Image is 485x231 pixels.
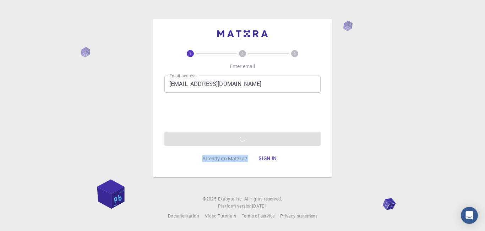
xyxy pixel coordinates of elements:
[218,196,243,202] span: Exabyte Inc.
[244,196,282,203] span: All rights reserved.
[242,213,274,219] span: Terms of service
[230,63,256,70] p: Enter email
[280,213,317,220] a: Privacy statement
[253,152,283,166] button: Sign in
[242,213,274,220] a: Terms of service
[218,203,252,210] span: Platform version
[202,155,247,162] p: Already on Mat3ra?
[168,213,199,220] a: Documentation
[189,51,191,56] text: 1
[218,196,243,203] a: Exabyte Inc.
[252,203,267,209] span: [DATE] .
[189,98,296,126] iframe: reCAPTCHA
[205,213,236,219] span: Video Tutorials
[241,51,244,56] text: 2
[168,213,199,219] span: Documentation
[461,207,478,224] div: Open Intercom Messenger
[205,213,236,220] a: Video Tutorials
[280,213,317,219] span: Privacy statement
[203,196,218,203] span: © 2025
[294,51,296,56] text: 3
[169,73,196,79] label: Email address
[252,203,267,210] a: [DATE].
